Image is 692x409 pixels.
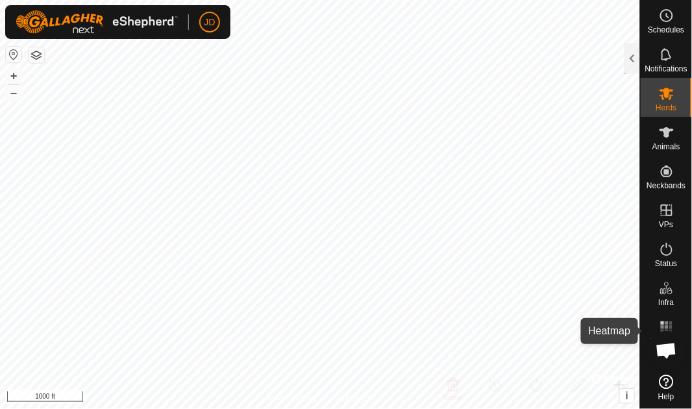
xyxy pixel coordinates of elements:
a: Privacy Policy [269,392,317,404]
span: Herds [656,104,676,112]
span: Help [658,393,674,401]
span: JD [204,16,215,29]
button: Map Layers [29,47,44,63]
button: – [6,85,21,101]
span: i [626,390,628,401]
span: Neckbands [647,182,686,190]
span: Animals [652,143,680,151]
span: Heatmap [650,338,682,345]
span: Schedules [648,26,684,34]
img: Gallagher Logo [16,10,178,34]
span: Status [655,260,677,267]
span: Infra [658,299,674,306]
div: Open chat [647,331,686,370]
a: Contact Us [333,392,371,404]
button: i [620,389,634,403]
a: Help [641,369,692,406]
span: Notifications [645,65,687,73]
span: VPs [659,221,673,229]
button: + [6,68,21,84]
button: Reset Map [6,47,21,62]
